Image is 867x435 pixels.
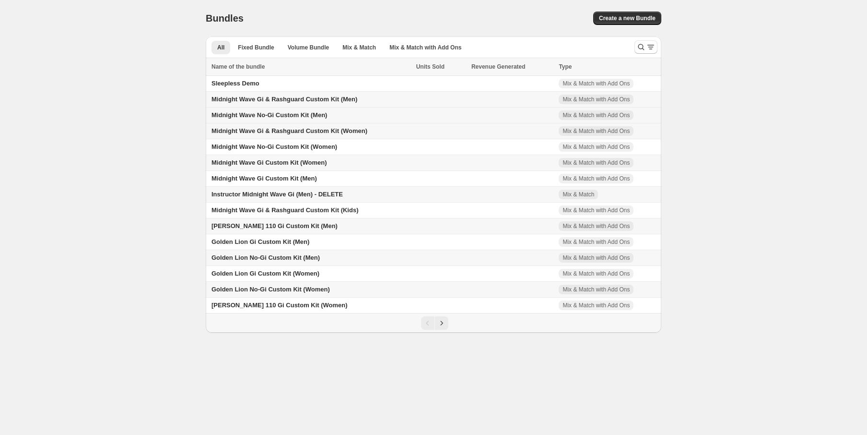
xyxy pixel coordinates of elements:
span: All [217,44,224,51]
div: Type [559,62,656,72]
span: [PERSON_NAME] 110 Gi Custom Kit (Women) [211,302,348,309]
span: Mix & Match [342,44,376,51]
span: Mix & Match with Add Ons [562,175,630,182]
span: Fixed Bundle [238,44,274,51]
span: Instructor Midnight Wave Gi (Men) - DELETE [211,191,343,198]
span: Mix & Match with Add Ons [562,270,630,278]
h1: Bundles [206,12,244,24]
span: Golden Lion Gi Custom Kit (Women) [211,270,319,277]
span: Golden Lion No-Gi Custom Kit (Women) [211,286,330,293]
button: Next [435,316,448,330]
span: Mix & Match with Add Ons [562,254,630,262]
span: Create a new Bundle [599,14,656,22]
span: Mix & Match with Add Ons [562,80,630,87]
nav: Pagination [206,313,661,333]
span: Mix & Match with Add Ons [562,286,630,293]
span: Mix & Match with Add Ons [562,159,630,167]
span: Mix & Match with Add Ons [562,143,630,151]
span: Mix & Match with Add Ons [562,111,630,119]
span: Units Sold [416,62,445,72]
span: Sleepless Demo [211,80,259,87]
span: Revenue Generated [471,62,526,72]
span: Midnight Wave No-Gi Custom Kit (Women) [211,143,337,150]
span: Mix & Match with Add Ons [562,206,630,214]
span: Golden Lion No-Gi Custom Kit (Men) [211,254,320,261]
span: Golden Lion Gi Custom Kit (Men) [211,238,309,245]
span: Mix & Match with Add Ons [562,127,630,135]
span: Mix & Match with Add Ons [562,96,630,103]
span: Mix & Match with Add Ons [562,238,630,246]
span: Midnight Wave Gi & Rashguard Custom Kit (Women) [211,127,367,134]
span: Midnight Wave No-Gi Custom Kit (Men) [211,111,327,119]
button: Units Sold [416,62,454,72]
span: Midnight Wave Gi Custom Kit (Women) [211,159,327,166]
span: Midnight Wave Gi Custom Kit (Men) [211,175,317,182]
button: Create a new Bundle [593,12,661,25]
span: Mix & Match with Add Ons [562,222,630,230]
span: Midnight Wave Gi & Rashguard Custom Kit (Kids) [211,206,358,214]
span: Midnight Wave Gi & Rashguard Custom Kit (Men) [211,96,357,103]
button: Search and filter results [634,40,657,54]
span: Mix & Match with Add Ons [389,44,461,51]
div: Name of the bundle [211,62,410,72]
button: Revenue Generated [471,62,535,72]
span: Mix & Match with Add Ons [562,302,630,309]
span: Volume Bundle [288,44,329,51]
span: Mix & Match [562,191,594,198]
span: [PERSON_NAME] 110 Gi Custom Kit (Men) [211,222,338,230]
